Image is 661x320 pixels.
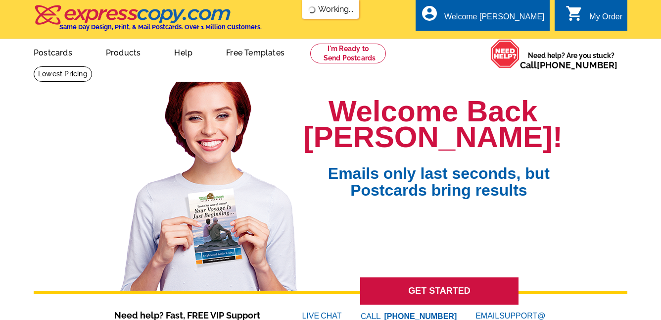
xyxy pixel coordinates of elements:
span: Need help? Are you stuck? [520,51,622,70]
img: welcome-back-logged-in.png [114,74,304,291]
a: Free Templates [210,40,300,63]
h1: Welcome Back [PERSON_NAME]! [304,99,563,150]
img: help [490,39,520,68]
a: [PHONE_NUMBER] [537,60,617,70]
a: GET STARTED [360,277,519,305]
a: Same Day Design, Print, & Mail Postcards. Over 1 Million Customers. [34,12,262,31]
h4: Same Day Design, Print, & Mail Postcards. Over 1 Million Customers. [59,23,262,31]
div: Welcome [PERSON_NAME] [444,12,544,26]
span: Call [520,60,617,70]
a: LIVECHAT [302,312,342,320]
i: shopping_cart [566,4,583,22]
span: Emails only last seconds, but Postcards bring results [315,150,563,199]
a: Help [158,40,208,63]
div: My Order [589,12,622,26]
a: shopping_cart My Order [566,11,622,23]
a: Products [90,40,157,63]
a: Postcards [18,40,88,63]
i: account_circle [421,4,438,22]
img: loading... [308,6,316,14]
